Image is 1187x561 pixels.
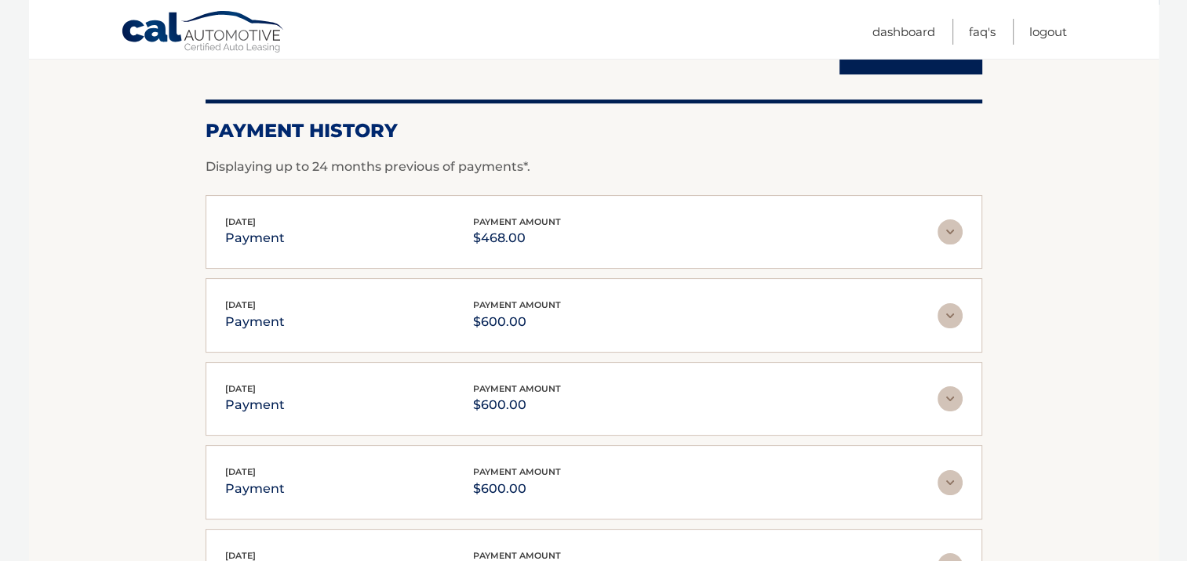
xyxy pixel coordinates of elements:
span: [DATE] [225,299,256,310]
a: Dashboard [872,19,935,45]
span: payment amount [473,299,561,310]
span: [DATE] [225,383,256,394]
img: accordion-rest.svg [938,303,963,328]
a: Cal Automotive [121,10,286,56]
span: [DATE] [225,466,256,477]
h2: Payment History [206,119,982,143]
span: payment amount [473,466,561,477]
p: $468.00 [473,227,561,249]
p: payment [225,478,285,500]
img: accordion-rest.svg [938,219,963,244]
span: [DATE] [225,216,256,227]
p: payment [225,227,285,249]
span: payment amount [473,216,561,227]
p: payment [225,394,285,416]
a: FAQ's [969,19,996,45]
p: $600.00 [473,394,561,416]
span: payment amount [473,383,561,394]
p: $600.00 [473,311,561,333]
img: accordion-rest.svg [938,470,963,495]
p: Displaying up to 24 months previous of payments*. [206,157,982,176]
p: payment [225,311,285,333]
p: $600.00 [473,478,561,500]
img: accordion-rest.svg [938,386,963,411]
span: payment amount [473,550,561,561]
span: [DATE] [225,550,256,561]
a: Logout [1029,19,1067,45]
